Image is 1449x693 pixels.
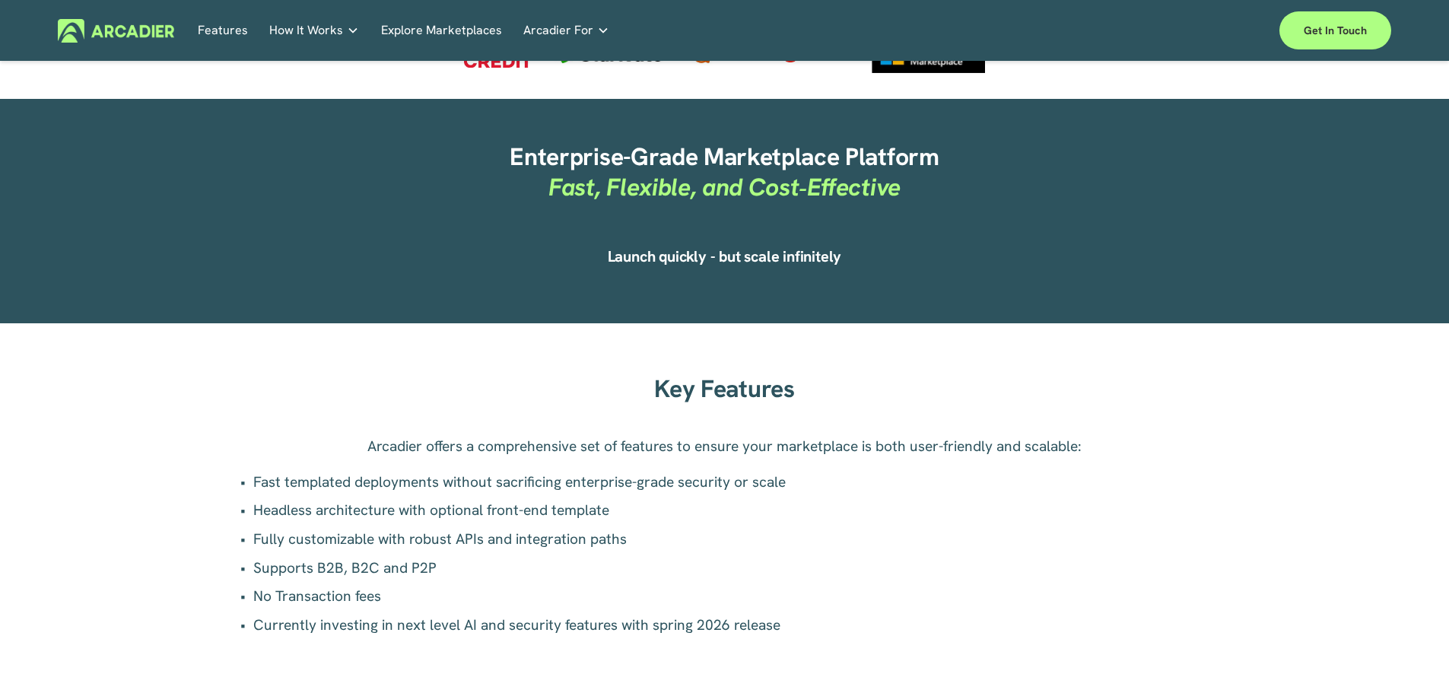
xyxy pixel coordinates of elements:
[58,19,174,43] img: Arcadier
[253,558,1212,579] p: Supports B2B, B2C and P2P
[523,19,609,43] a: folder dropdown
[608,246,842,266] strong: Launch quickly - but scale infinitely
[253,500,1212,521] p: Headless architecture with optional front-end template
[1373,620,1449,693] iframe: Chat Widget
[253,472,1212,493] p: Fast templated deployments without sacrificing enterprise-grade security or scale
[654,373,794,405] strong: Key Features
[253,586,1212,607] p: No Transaction fees
[269,19,359,43] a: folder dropdown
[238,436,1212,457] p: Arcadier offers a comprehensive set of features to ensure your marketplace is both user-friendly ...
[523,20,593,41] span: Arcadier For
[253,529,1212,550] p: Fully customizable with robust APIs and integration paths
[510,141,939,173] strong: Enterprise-Grade Marketplace Platform
[253,615,1212,636] p: Currently investing in next level AI and security features with spring 2026 release
[548,171,901,203] em: Fast, Flexible, and Cost‑Effective
[1279,11,1391,49] a: Get in touch
[198,19,248,43] a: Features
[381,19,502,43] a: Explore Marketplaces
[269,20,343,41] span: How It Works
